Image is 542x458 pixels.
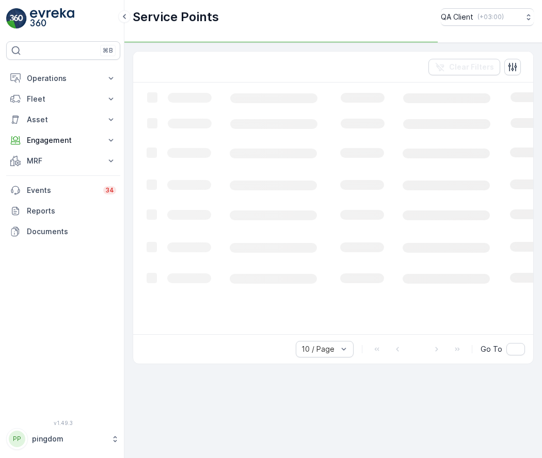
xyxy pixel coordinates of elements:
p: ⌘B [103,46,113,55]
span: v 1.49.3 [6,420,120,426]
p: Asset [27,114,100,125]
span: Go To [481,344,502,354]
button: QA Client(+03:00) [441,8,534,26]
button: Clear Filters [428,59,500,75]
p: Fleet [27,94,100,104]
button: Asset [6,109,120,130]
a: Reports [6,201,120,221]
p: Reports [27,206,116,216]
button: PPpingdom [6,428,120,450]
p: Engagement [27,135,100,145]
p: MRF [27,156,100,166]
img: logo [6,8,27,29]
a: Documents [6,221,120,242]
div: PP [9,431,25,447]
p: Events [27,185,97,195]
a: Events34 [6,180,120,201]
p: Service Points [133,9,219,25]
p: Clear Filters [449,62,494,72]
button: MRF [6,151,120,171]
p: pingdom [32,434,106,444]
p: Documents [27,226,116,237]
p: 34 [105,186,114,194]
p: Operations [27,73,100,84]
button: Operations [6,68,120,89]
p: ( +03:00 ) [477,13,504,21]
button: Engagement [6,130,120,151]
p: QA Client [441,12,473,22]
button: Fleet [6,89,120,109]
img: logo_light-DOdMpM7g.png [30,8,74,29]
